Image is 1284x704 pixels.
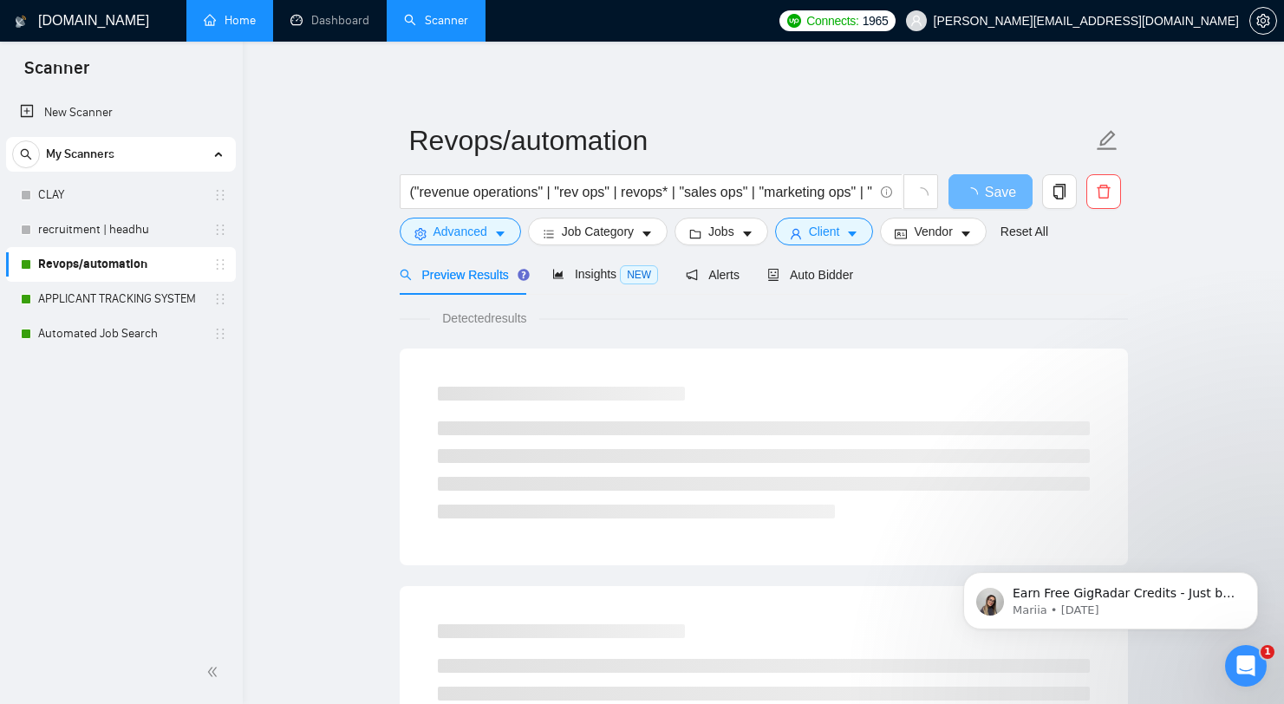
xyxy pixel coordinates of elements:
[846,227,858,240] span: caret-down
[767,268,853,282] span: Auto Bidder
[20,95,222,130] a: New Scanner
[494,227,506,240] span: caret-down
[806,11,858,30] span: Connects:
[414,227,427,240] span: setting
[960,227,972,240] span: caret-down
[1249,14,1277,28] a: setting
[6,137,236,351] li: My Scanners
[516,267,531,283] div: Tooltip anchor
[1261,645,1274,659] span: 1
[38,316,203,351] a: Automated Job Search
[686,268,740,282] span: Alerts
[46,137,114,172] span: My Scanners
[15,8,27,36] img: logo
[1043,184,1076,199] span: copy
[809,222,840,241] span: Client
[290,13,369,28] a: dashboardDashboard
[1000,222,1048,241] a: Reset All
[528,218,668,245] button: barsJob Categorycaret-down
[914,222,952,241] span: Vendor
[620,265,658,284] span: NEW
[1225,645,1267,687] iframe: Intercom live chat
[38,282,203,316] a: APPLICANT TRACKING SYSTEM
[13,148,39,160] span: search
[1096,129,1118,152] span: edit
[433,222,487,241] span: Advanced
[913,187,929,203] span: loading
[1249,7,1277,35] button: setting
[409,119,1092,162] input: Scanner name...
[790,227,802,240] span: user
[6,95,236,130] li: New Scanner
[213,292,227,306] span: holder
[895,227,907,240] span: idcard
[38,247,203,282] a: Revops/automation
[641,227,653,240] span: caret-down
[430,309,538,328] span: Detected results
[937,536,1284,657] iframe: Intercom notifications message
[400,218,521,245] button: settingAdvancedcaret-down
[400,268,525,282] span: Preview Results
[964,187,985,201] span: loading
[404,13,468,28] a: searchScanner
[204,13,256,28] a: homeHome
[10,55,103,92] span: Scanner
[552,267,658,281] span: Insights
[910,15,922,27] span: user
[985,181,1016,203] span: Save
[552,268,564,280] span: area-chart
[880,218,986,245] button: idcardVendorcaret-down
[213,188,227,202] span: holder
[686,269,698,281] span: notification
[12,140,40,168] button: search
[689,227,701,240] span: folder
[400,269,412,281] span: search
[213,223,227,237] span: holder
[543,227,555,240] span: bars
[1250,14,1276,28] span: setting
[948,174,1033,209] button: Save
[881,186,892,198] span: info-circle
[38,212,203,247] a: recruitment | headhu
[206,663,224,681] span: double-left
[775,218,874,245] button: userClientcaret-down
[38,178,203,212] a: CLAY
[675,218,768,245] button: folderJobscaret-down
[741,227,753,240] span: caret-down
[1086,174,1121,209] button: delete
[767,269,779,281] span: robot
[562,222,634,241] span: Job Category
[213,257,227,271] span: holder
[863,11,889,30] span: 1965
[410,181,873,203] input: Search Freelance Jobs...
[1042,174,1077,209] button: copy
[1087,184,1120,199] span: delete
[708,222,734,241] span: Jobs
[213,327,227,341] span: holder
[787,14,801,28] img: upwork-logo.png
